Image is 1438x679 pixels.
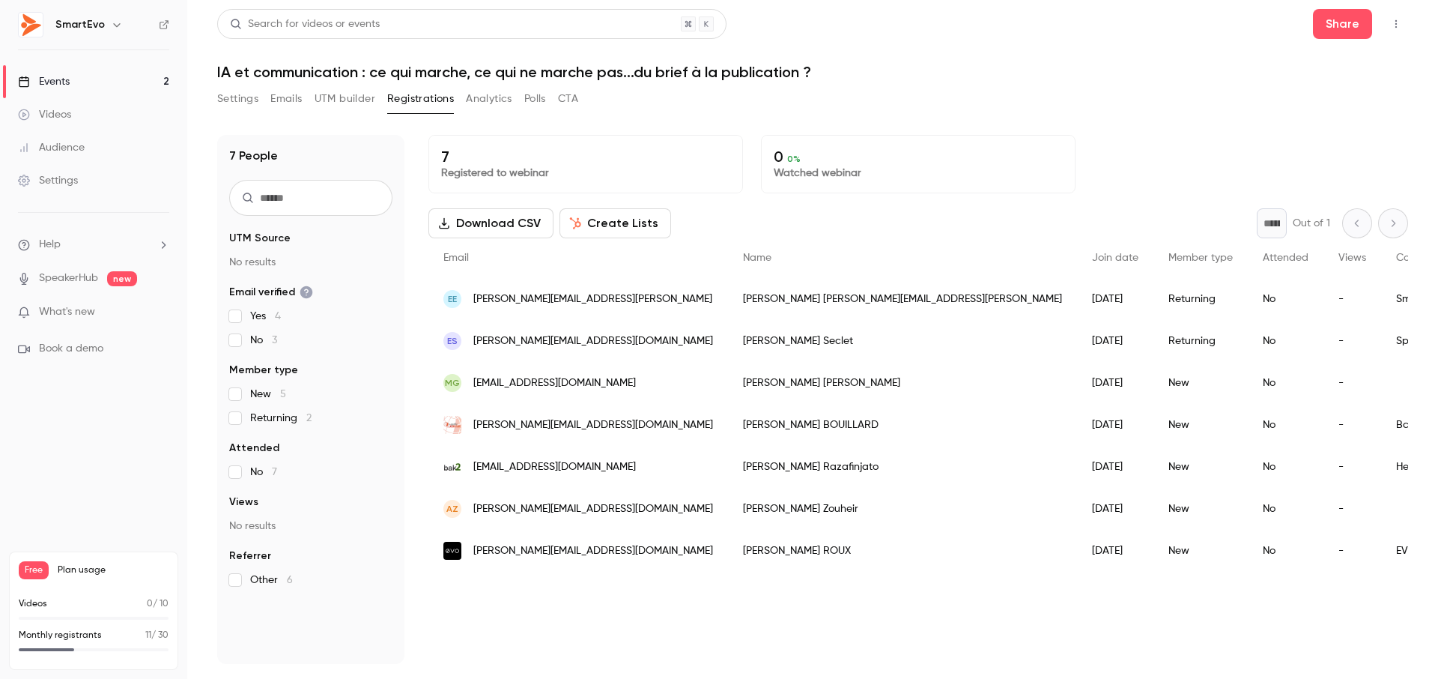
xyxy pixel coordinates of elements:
[1323,320,1381,362] div: -
[1248,404,1323,446] div: No
[558,87,578,111] button: CTA
[107,271,137,286] span: new
[441,166,730,181] p: Registered to webinar
[250,573,293,588] span: Other
[473,501,713,517] span: [PERSON_NAME][EMAIL_ADDRESS][DOMAIN_NAME]
[19,13,43,37] img: SmartEvo
[445,376,460,390] span: MG
[1153,278,1248,320] div: Returning
[466,87,512,111] button: Analytics
[1077,488,1153,530] div: [DATE]
[1077,362,1153,404] div: [DATE]
[229,147,278,165] h1: 7 People
[18,237,169,253] li: help-dropdown-opener
[443,416,461,434] img: gazettelabo.fr
[250,465,277,480] span: No
[728,530,1077,572] div: [PERSON_NAME] ROUX
[728,320,1077,362] div: [PERSON_NAME] Seclet
[1323,488,1381,530] div: -
[1248,530,1323,572] div: No
[443,542,461,560] img: evolutioncom.eu
[774,166,1063,181] p: Watched webinar
[473,543,713,559] span: [PERSON_NAME][EMAIL_ADDRESS][DOMAIN_NAME]
[229,519,392,534] p: No results
[446,502,458,516] span: AZ
[229,363,298,378] span: Member type
[473,292,712,307] span: [PERSON_NAME][EMAIL_ADDRESS][PERSON_NAME]
[272,467,277,477] span: 7
[18,107,71,122] div: Videos
[275,311,281,322] span: 4
[1248,320,1323,362] div: No
[306,413,312,423] span: 2
[18,74,70,89] div: Events
[147,597,169,611] p: / 10
[1168,253,1233,263] span: Member type
[229,495,258,510] span: Views
[18,173,78,188] div: Settings
[1077,530,1153,572] div: [DATE]
[39,271,98,286] a: SpeakerHub
[387,87,454,111] button: Registrations
[280,389,286,399] span: 5
[1153,488,1248,530] div: New
[728,488,1077,530] div: [PERSON_NAME] Zouheir
[1248,446,1323,488] div: No
[229,231,392,588] section: facet-groups
[774,148,1063,166] p: 0
[250,333,277,348] span: No
[39,237,61,253] span: Help
[1077,446,1153,488] div: [DATE]
[1323,278,1381,320] div: -
[441,148,730,166] p: 7
[229,549,271,564] span: Referrer
[55,17,105,32] h6: SmartEvo
[1248,278,1323,320] div: No
[443,458,461,476] img: bak2.com
[1263,253,1308,263] span: Attended
[443,253,469,263] span: Email
[787,154,801,164] span: 0 %
[145,629,169,642] p: / 30
[315,87,375,111] button: UTM builder
[217,63,1408,81] h1: IA et communication : ce qui marche, ce qui ne marche pas...du brief à la publication ?
[1323,404,1381,446] div: -
[473,459,636,475] span: [EMAIL_ADDRESS][DOMAIN_NAME]
[728,278,1077,320] div: [PERSON_NAME] [PERSON_NAME][EMAIL_ADDRESS][PERSON_NAME]
[1323,446,1381,488] div: -
[147,600,153,609] span: 0
[1092,253,1138,263] span: Join date
[19,597,47,611] p: Videos
[1153,530,1248,572] div: New
[287,575,293,585] span: 6
[229,441,279,456] span: Attended
[217,87,258,111] button: Settings
[1153,320,1248,362] div: Returning
[230,16,380,32] div: Search for videos or events
[1313,9,1372,39] button: Share
[728,404,1077,446] div: [PERSON_NAME] BOUILLARD
[1153,446,1248,488] div: New
[728,446,1077,488] div: [PERSON_NAME] Razafinjato
[58,564,169,576] span: Plan usage
[229,255,392,270] p: No results
[473,375,636,391] span: [EMAIL_ADDRESS][DOMAIN_NAME]
[447,334,458,348] span: ES
[448,292,457,306] span: Ee
[1077,404,1153,446] div: [DATE]
[39,304,95,320] span: What's new
[250,387,286,402] span: New
[19,561,49,579] span: Free
[473,417,713,433] span: [PERSON_NAME][EMAIL_ADDRESS][DOMAIN_NAME]
[524,87,546,111] button: Polls
[1293,216,1330,231] p: Out of 1
[250,309,281,324] span: Yes
[743,253,771,263] span: Name
[1153,404,1248,446] div: New
[19,629,102,642] p: Monthly registrants
[272,335,277,345] span: 3
[229,231,291,246] span: UTM Source
[1323,530,1381,572] div: -
[1077,278,1153,320] div: [DATE]
[1338,253,1366,263] span: Views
